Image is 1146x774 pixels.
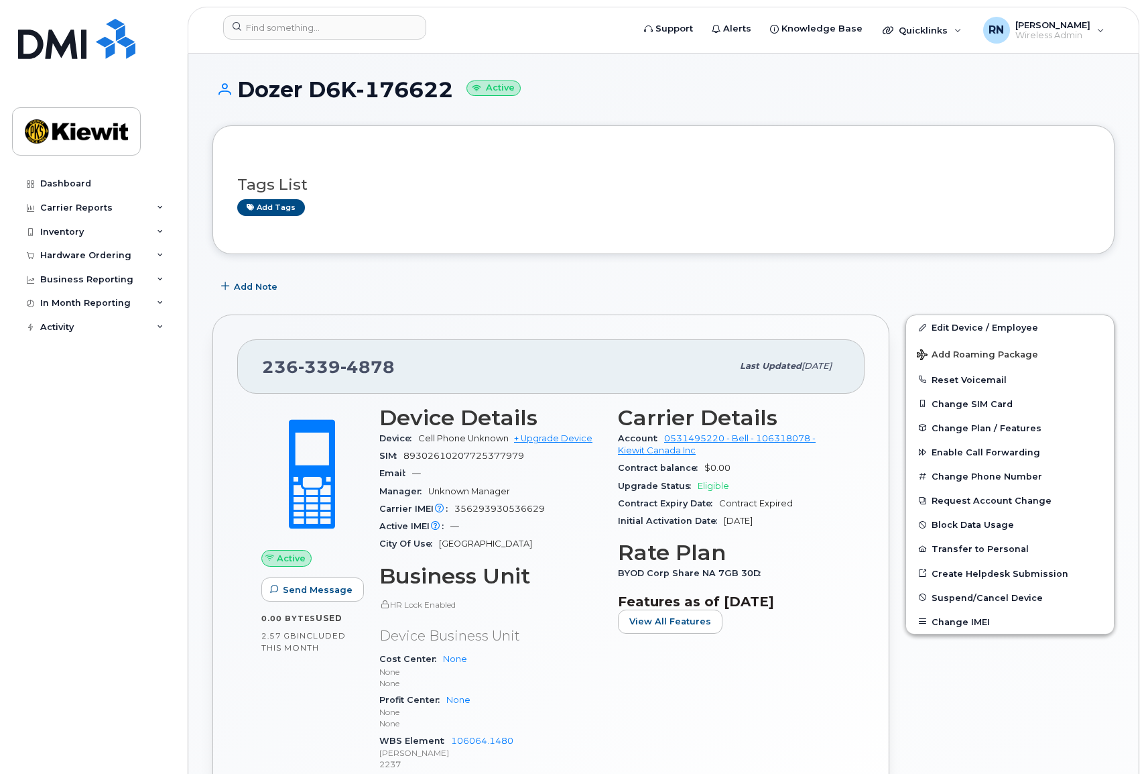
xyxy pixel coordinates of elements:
span: Cost Center [379,654,443,664]
span: Upgrade Status [618,481,698,491]
iframe: Messenger Launcher [1088,716,1136,764]
button: Suspend/Cancel Device [906,586,1114,610]
span: used [316,613,342,623]
button: Send Message [261,577,364,602]
span: Contract Expiry Date [618,498,719,508]
a: 0531495220 - Bell - 106318078 - Kiewit Canada Inc [618,433,816,455]
span: Contract Expired [719,498,793,508]
p: Device Business Unit [379,626,602,646]
p: HR Lock Enabled [379,599,602,610]
span: Add Note [234,280,277,293]
a: + Upgrade Device [514,433,592,443]
span: [DATE] [724,516,753,526]
button: Add Roaming Package [906,340,1114,368]
span: included this month [261,630,346,653]
span: Add Roaming Package [917,349,1038,362]
h3: Tags List [237,176,1090,193]
a: None [446,695,470,705]
h3: Rate Plan [618,541,840,565]
span: Email [379,468,412,478]
span: [DATE] [802,361,832,371]
span: Change Plan / Features [932,423,1041,433]
span: Suspend/Cancel Device [932,592,1043,602]
button: Change Phone Number [906,464,1114,488]
button: Enable Call Forwarding [906,440,1114,464]
span: Contract balance [618,463,704,473]
span: — [450,521,459,531]
h3: Device Details [379,406,602,430]
p: None [379,706,602,718]
small: Active [466,80,521,96]
h1: Dozer D6K-176622 [212,78,1115,101]
h3: Features as of [DATE] [618,594,840,610]
span: Profit Center [379,695,446,705]
span: Active [277,552,306,565]
button: Reset Voicemail [906,368,1114,392]
span: 339 [298,357,340,377]
p: None [379,677,602,689]
button: Block Data Usage [906,512,1114,537]
span: 4878 [340,357,395,377]
h3: Carrier Details [618,406,840,430]
h3: Business Unit [379,564,602,588]
p: 2237 [379,759,602,770]
span: Cell Phone Unknown [418,433,509,443]
span: SIM [379,451,403,461]
p: None [379,718,602,729]
button: Add Note [212,274,289,298]
span: Device [379,433,418,443]
span: Send Message [283,584,353,596]
span: Unknown Manager [428,486,510,496]
button: Change Plan / Features [906,416,1114,440]
a: None [443,654,467,664]
a: Create Helpdesk Submission [906,561,1114,586]
span: — [412,468,421,478]
span: Initial Activation Date [618,516,724,526]
a: Add tags [237,199,305,216]
a: 106064.1480 [451,736,513,746]
p: [PERSON_NAME] [379,747,602,759]
button: Change IMEI [906,610,1114,634]
span: Enable Call Forwarding [932,447,1040,457]
span: Last updated [740,361,802,371]
span: Eligible [698,481,729,491]
span: $0.00 [704,463,730,473]
p: None [379,666,602,677]
span: 89302610207725377979 [403,451,524,461]
span: Active IMEI [379,521,450,531]
span: [GEOGRAPHIC_DATA] [439,539,532,549]
span: WBS Element [379,736,451,746]
span: 0.00 Bytes [261,614,316,623]
span: BYOD Corp Share NA 7GB 30D [618,568,767,578]
span: 2.57 GB [261,631,297,641]
button: View All Features [618,610,722,634]
button: Change SIM Card [906,392,1114,416]
span: 356293930536629 [454,504,545,514]
span: Account [618,433,664,443]
a: Edit Device / Employee [906,315,1114,339]
span: Manager [379,486,428,496]
span: View All Features [629,615,711,628]
button: Request Account Change [906,488,1114,512]
button: Transfer to Personal [906,537,1114,561]
span: City Of Use [379,539,439,549]
span: 236 [262,357,395,377]
span: Carrier IMEI [379,504,454,514]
